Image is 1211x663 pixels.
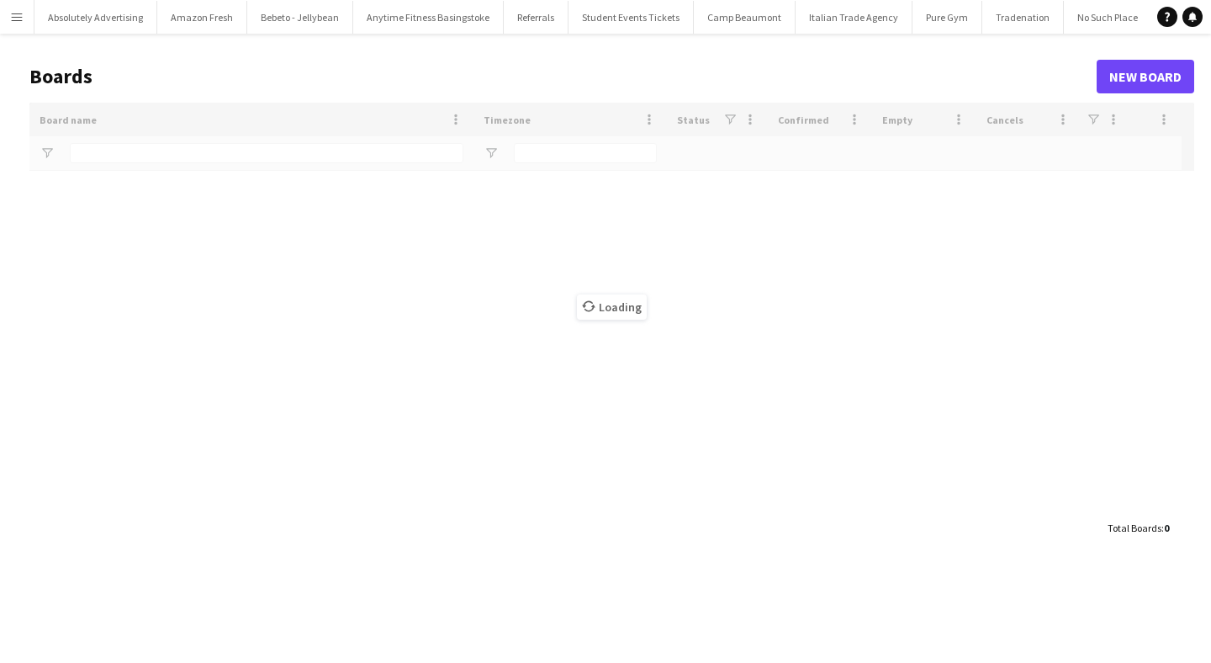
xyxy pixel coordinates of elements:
[694,1,796,34] button: Camp Beaumont
[29,64,1097,89] h1: Boards
[982,1,1064,34] button: Tradenation
[796,1,912,34] button: Italian Trade Agency
[504,1,568,34] button: Referrals
[912,1,982,34] button: Pure Gym
[1108,522,1161,534] span: Total Boards
[568,1,694,34] button: Student Events Tickets
[157,1,247,34] button: Amazon Fresh
[1164,522,1169,534] span: 0
[1064,1,1152,34] button: No Such Place
[1097,60,1194,93] a: New Board
[247,1,353,34] button: Bebeto - Jellybean
[577,294,647,320] span: Loading
[34,1,157,34] button: Absolutely Advertising
[353,1,504,34] button: Anytime Fitness Basingstoke
[1108,512,1169,544] div: :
